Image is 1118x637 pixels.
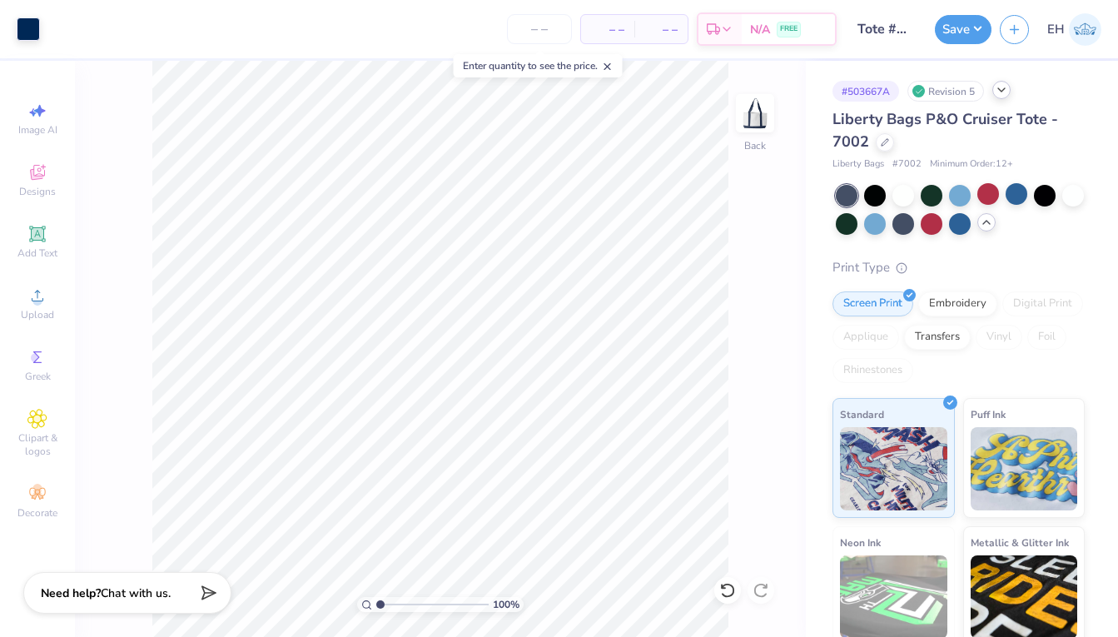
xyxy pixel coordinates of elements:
[18,123,57,137] span: Image AI
[750,21,770,38] span: N/A
[25,370,51,383] span: Greek
[19,185,56,198] span: Designs
[840,427,947,510] img: Standard
[930,157,1013,172] span: Minimum Order: 12 +
[17,246,57,260] span: Add Text
[17,506,57,520] span: Decorate
[832,109,1058,152] span: Liberty Bags P&O Cruiser Tote - 7002
[21,308,54,321] span: Upload
[971,534,1069,551] span: Metallic & Glitter Ink
[935,15,991,44] button: Save
[892,157,922,172] span: # 7002
[1027,325,1066,350] div: Foil
[832,258,1085,277] div: Print Type
[904,325,971,350] div: Transfers
[832,81,899,102] div: # 503667A
[493,597,519,612] span: 100 %
[591,21,624,38] span: – –
[971,406,1006,423] span: Puff Ink
[101,585,171,601] span: Chat with us.
[1047,13,1101,46] a: EH
[832,291,913,316] div: Screen Print
[8,431,67,458] span: Clipart & logos
[744,138,766,153] div: Back
[507,14,572,44] input: – –
[644,21,678,38] span: – –
[976,325,1022,350] div: Vinyl
[832,157,884,172] span: Liberty Bags
[907,81,984,102] div: Revision 5
[1002,291,1083,316] div: Digital Print
[832,358,913,383] div: Rhinestones
[1069,13,1101,46] img: Ellesse Holton
[971,427,1078,510] img: Puff Ink
[918,291,997,316] div: Embroidery
[845,12,927,46] input: Untitled Design
[780,23,798,35] span: FREE
[840,406,884,423] span: Standard
[1047,20,1065,39] span: EH
[840,534,881,551] span: Neon Ink
[738,97,772,130] img: Back
[832,325,899,350] div: Applique
[454,54,623,77] div: Enter quantity to see the price.
[41,585,101,601] strong: Need help?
